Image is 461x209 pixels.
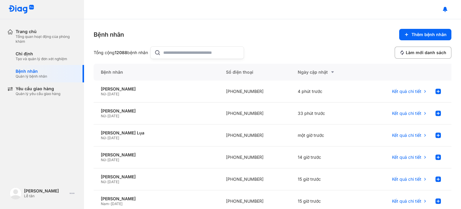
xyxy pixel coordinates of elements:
div: [PHONE_NUMBER] [219,81,290,103]
span: Kết quả chi tiết [392,111,421,116]
div: Chỉ định [16,51,67,57]
span: [DATE] [107,158,119,162]
span: [DATE] [111,201,122,206]
div: 33 phút trước [291,103,362,124]
div: Tạo và quản lý đơn xét nghiệm [16,57,67,61]
div: Tổng cộng bệnh nhân [94,50,148,55]
img: logo [10,187,22,199]
div: [PERSON_NAME] [101,152,212,158]
button: Làm mới danh sách [395,47,451,59]
span: Làm mới danh sách [406,50,446,55]
span: Kết quả chi tiết [392,155,421,160]
div: [PERSON_NAME] [101,86,212,92]
span: [DATE] [107,92,119,96]
span: Kết quả chi tiết [392,198,421,204]
button: Thêm bệnh nhân [399,29,451,40]
span: [DATE] [107,180,119,184]
div: Bệnh nhân [16,69,47,74]
span: - [109,201,111,206]
span: 12088 [115,50,127,55]
div: 14 giờ trước [291,146,362,168]
div: [PHONE_NUMBER] [219,146,290,168]
span: Kết quả chi tiết [392,133,421,138]
div: [PERSON_NAME] [24,188,67,194]
div: Trang chủ [16,29,77,34]
div: Quản lý yêu cầu giao hàng [16,91,60,96]
div: [PERSON_NAME] Lụa [101,130,212,136]
div: Tổng quan hoạt động của phòng khám [16,34,77,44]
span: - [106,180,107,184]
div: [PHONE_NUMBER] [219,124,290,146]
div: 15 giờ trước [291,168,362,190]
span: Kết quả chi tiết [392,89,421,94]
span: - [106,92,107,96]
div: Bệnh nhân [94,30,124,39]
div: [PHONE_NUMBER] [219,168,290,190]
div: 4 phút trước [291,81,362,103]
span: Nữ [101,180,106,184]
span: Kết quả chi tiết [392,177,421,182]
div: một giờ trước [291,124,362,146]
div: Quản lý bệnh nhân [16,74,47,79]
div: Ngày cập nhật [298,69,355,76]
span: Thêm bệnh nhân [411,32,447,37]
span: [DATE] [107,136,119,140]
div: [PERSON_NAME] [101,174,212,180]
span: Nữ [101,92,106,96]
div: [PERSON_NAME] [101,108,212,114]
span: Nữ [101,136,106,140]
span: - [106,136,107,140]
div: Lễ tân [24,194,67,198]
div: Số điện thoại [219,64,290,81]
span: [DATE] [107,114,119,118]
span: Nữ [101,158,106,162]
span: Nam [101,201,109,206]
div: Yêu cầu giao hàng [16,86,60,91]
div: [PHONE_NUMBER] [219,103,290,124]
span: - [106,158,107,162]
div: [PERSON_NAME] [101,196,212,201]
div: Bệnh nhân [94,64,219,81]
span: - [106,114,107,118]
span: Nữ [101,114,106,118]
img: logo [8,5,34,14]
